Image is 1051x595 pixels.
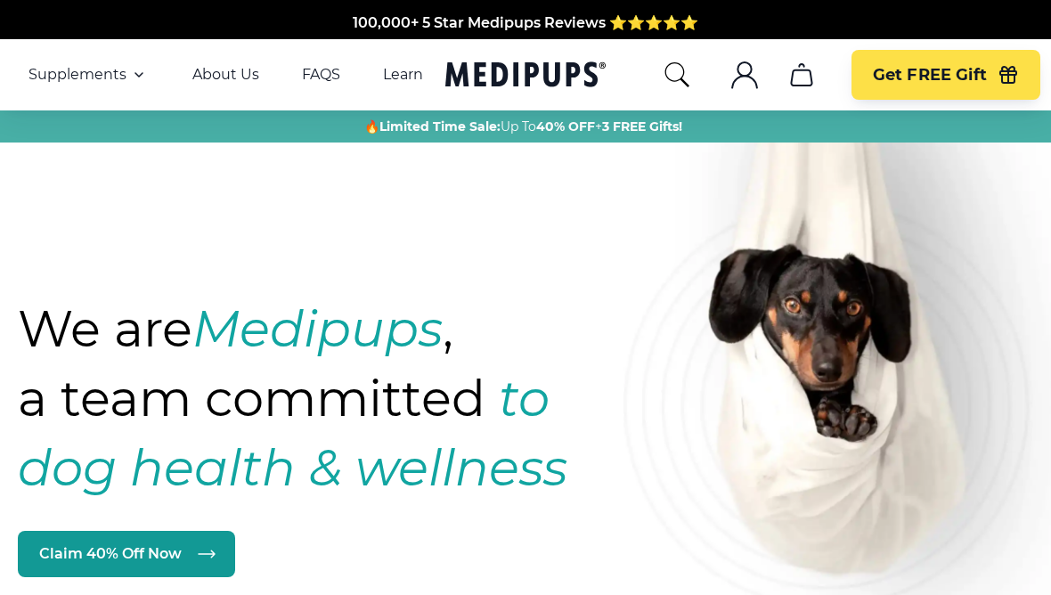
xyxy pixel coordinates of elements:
[18,294,670,502] h1: We are , a team committed
[29,66,126,84] span: Supplements
[192,66,259,84] a: About Us
[383,66,423,84] a: Learn
[18,531,235,577] a: Claim 40% Off Now
[851,50,1040,100] button: Get FREE Gift
[230,26,822,43] span: Made In The [GEOGRAPHIC_DATA] from domestic & globally sourced ingredients
[29,64,150,86] button: Supplements
[302,66,340,84] a: FAQS
[353,4,698,21] span: 100,000+ 5 Star Medipups Reviews ⭐️⭐️⭐️⭐️⭐️
[723,53,766,96] button: account
[445,58,606,94] a: Medipups
[192,298,443,359] strong: Medipups
[663,61,691,89] button: search
[364,118,682,135] span: 🔥 Up To +
[780,53,823,96] button: cart
[873,65,987,86] span: Get FREE Gift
